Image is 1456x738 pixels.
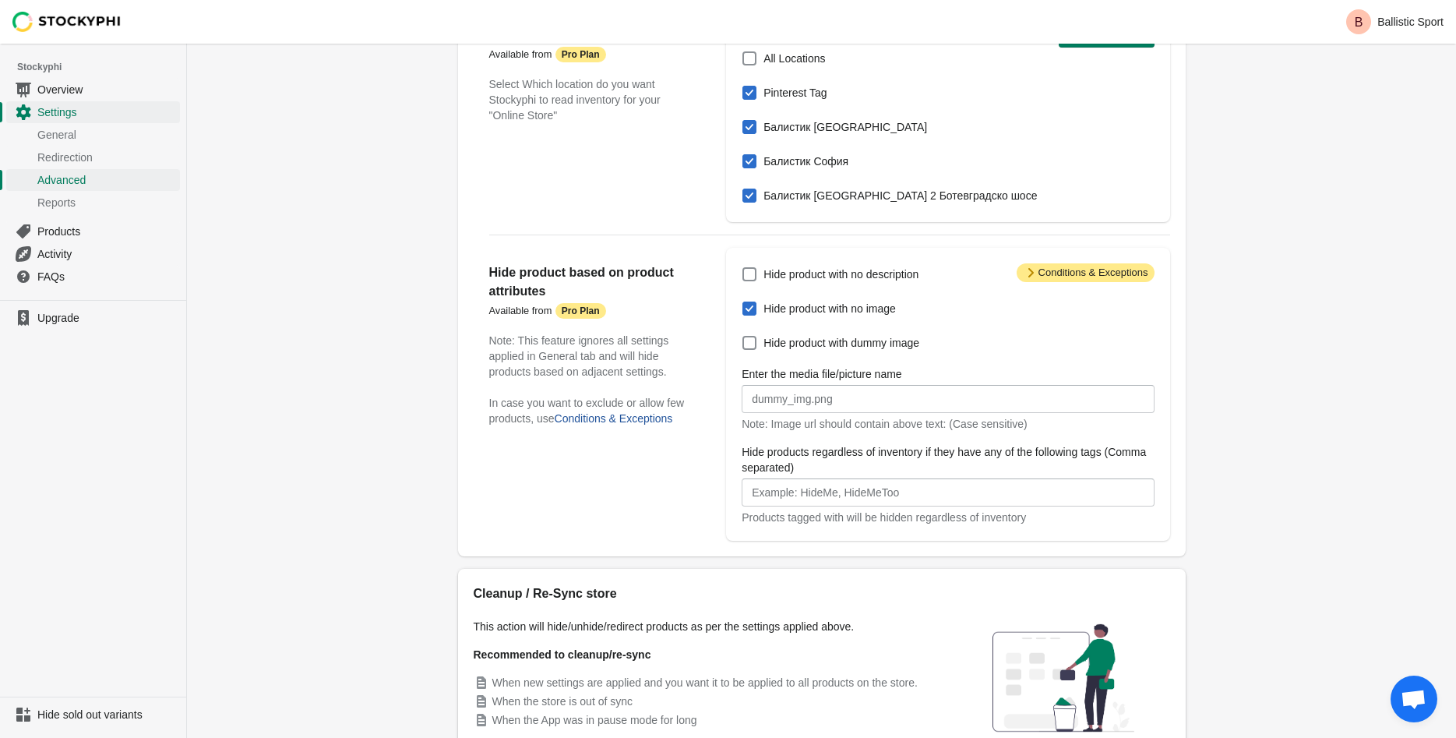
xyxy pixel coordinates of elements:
p: This action will hide/unhide/redirect products as per the settings applied above. [474,619,941,634]
span: When new settings are applied and you want it to be applied to all products on the store. [492,676,918,689]
strong: Pro Plan [562,48,600,61]
span: Activity [37,246,177,262]
span: Hide product with no image [763,301,896,316]
span: Conditions & Exceptions [1017,263,1155,282]
p: Ballistic Sport [1377,16,1444,28]
span: All Locations [763,51,825,66]
a: Advanced [6,168,180,191]
span: General [37,127,177,143]
h3: Note: This feature ignores all settings applied in General tab and will hide products based on ad... [489,333,696,380]
h2: Cleanup / Re-Sync store [474,584,941,603]
span: When the App was in pause mode for long [492,714,697,726]
span: When the store is out of sync [492,695,633,708]
div: Products tagged with will be hidden regardless of inventory [742,510,1154,525]
a: Redirection [6,146,180,168]
a: Upgrade [6,307,180,329]
a: Settings [6,101,180,123]
span: Avatar with initials B [1346,9,1371,34]
div: Note: Image url should contain above text: (Case sensitive) [742,416,1154,432]
strong: Recommended to cleanup/re-sync [474,648,651,661]
span: Hide product with dummy image [763,335,919,351]
a: FAQs [6,265,180,288]
span: Pinterest Tag [763,85,827,101]
span: FAQs [37,269,177,284]
button: Avatar with initials BBallistic Sport [1340,6,1450,37]
label: Hide products regardless of inventory if they have any of the following tags (Comma separated) [742,444,1154,475]
span: Hide product with no description [763,267,918,282]
span: Reports [37,195,177,210]
input: Example: HideMe, HideMeToo [742,478,1154,507]
img: Stockyphi [12,12,122,32]
span: Overview [37,82,177,97]
text: B [1355,16,1363,29]
a: General [6,123,180,146]
span: Балистик София [763,154,848,169]
strong: Hide product based on product attributes [489,266,674,298]
div: Open chat [1391,676,1437,722]
label: Enter the media file/picture name [742,366,901,382]
span: Stockyphi [17,59,186,75]
a: Reports [6,191,180,214]
p: In case you want to exclude or allow few products, use [489,395,696,426]
span: Балистик [GEOGRAPHIC_DATA] 2 Ботевградско шосе [763,188,1037,203]
span: Available from [489,48,552,60]
span: Products [37,224,177,239]
span: Балистик [GEOGRAPHIC_DATA] [763,119,927,135]
span: Settings [37,104,177,120]
a: Overview [6,78,180,101]
a: Products [6,220,180,242]
button: Conditions & Exceptions [555,412,673,425]
span: Hide sold out variants [37,707,177,722]
a: Activity [6,242,180,265]
a: Hide sold out variants [6,704,180,726]
span: Redirection [37,150,177,165]
input: dummy_img.png [742,385,1154,413]
strong: Pro Plan [562,305,600,317]
p: Select Which location do you want Stockyphi to read inventory for your "Online Store" [489,76,696,123]
span: Advanced [37,172,177,188]
span: Available from [489,305,552,316]
span: Upgrade [37,310,177,326]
